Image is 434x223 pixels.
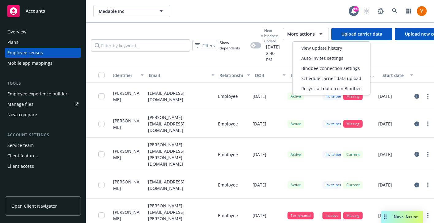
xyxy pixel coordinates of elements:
[378,93,392,99] p: [DATE]
[217,68,253,83] button: Relationship
[7,161,34,171] div: Client access
[7,48,43,58] div: Employee census
[98,121,105,127] input: Toggle Row Selected
[322,212,342,219] div: Inactive
[98,72,105,78] input: Select all
[7,99,33,109] div: Manage files
[148,179,213,191] p: [EMAIL_ADDRESS][DOMAIN_NAME]
[287,120,304,128] div: Active
[331,28,392,40] a: Upload carrier data
[192,40,217,51] button: Filters
[301,55,343,61] span: Auto-invites settings
[218,151,238,158] p: Employee
[5,140,81,150] a: Service team
[389,5,401,17] a: Search
[91,39,190,52] input: Filter by keyword...
[383,72,406,79] div: Start date
[378,121,392,127] p: [DATE]
[292,41,371,95] div: More actions
[7,110,37,120] div: Nova compare
[5,110,81,120] a: Nova compare
[424,151,432,158] a: more
[424,181,432,189] a: more
[301,45,342,51] span: View update history
[322,120,352,128] div: Invite pending
[219,72,243,79] div: Relationship
[413,120,421,128] a: circleInformation
[301,65,360,71] span: Bindbee connection settings
[218,212,238,219] p: Employee
[7,58,52,68] div: Mobile app mappings
[113,209,143,222] span: [PERSON_NAME]
[5,161,81,171] a: Client access
[394,214,418,219] span: Nova Assist
[7,89,67,99] div: Employee experience builder
[378,151,392,158] p: [DATE]
[7,151,38,161] div: Client features
[5,2,81,20] a: Accounts
[5,89,81,99] a: Employee experience builder
[218,93,238,99] p: Employee
[261,44,280,63] span: [DATE] 2:40 PM
[283,28,329,40] button: More actions
[343,92,363,100] div: Missing
[343,212,363,219] div: Missing
[5,37,81,47] a: Plans
[413,151,421,158] a: circleInformation
[7,140,34,150] div: Service team
[113,90,143,103] span: [PERSON_NAME]
[343,181,363,189] div: Current
[291,72,314,79] div: Employment
[424,120,432,128] a: more
[5,132,81,138] div: Account settings
[98,93,105,99] input: Toggle Row Selected
[149,72,208,79] div: Email
[424,212,432,219] a: more
[380,68,416,83] button: Start date
[111,68,146,83] button: Identifier
[146,68,217,83] button: Email
[5,27,81,37] a: Overview
[93,5,170,17] button: Medable Inc
[5,151,81,161] a: Client features
[301,85,362,92] span: Resync all data from Bindbee
[113,179,143,191] span: [PERSON_NAME]
[413,181,421,189] a: circleInformation
[424,93,432,100] a: more
[5,99,81,109] a: Manage files
[253,182,266,188] p: [DATE]
[381,211,423,223] button: Nova Assist
[322,92,352,100] div: Invite pending
[5,80,81,87] div: Tools
[98,151,105,157] input: Toggle Row Selected
[343,120,363,128] div: Missing
[99,8,152,14] span: Medable Inc
[98,212,105,218] input: Toggle Row Selected
[5,48,81,58] a: Employee census
[7,37,18,47] div: Plans
[353,6,359,12] div: 99+
[113,117,143,130] span: [PERSON_NAME]
[378,182,392,188] p: [DATE]
[148,141,213,167] p: [PERSON_NAME][EMAIL_ADDRESS][PERSON_NAME][DOMAIN_NAME]
[113,72,137,79] div: Identifier
[322,151,352,158] div: Invite pending
[148,114,213,133] p: [PERSON_NAME][EMAIL_ADDRESS][DOMAIN_NAME]
[360,5,373,17] a: Start snowing
[11,203,57,209] span: Open Client Navigator
[301,75,361,82] span: Schedule carrier data upload
[375,5,387,17] a: Report a Bug
[98,182,105,188] input: Toggle Row Selected
[253,68,288,83] button: DOB
[253,151,266,158] p: [DATE]
[194,41,216,50] span: Filters
[343,151,363,158] div: Current
[202,42,215,49] span: Filters
[288,68,324,83] button: Employment
[255,72,279,79] div: DOB
[413,93,421,100] a: circleInformation
[253,93,266,99] p: [DATE]
[26,9,45,13] span: Accounts
[417,6,427,16] img: photo
[7,27,26,37] div: Overview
